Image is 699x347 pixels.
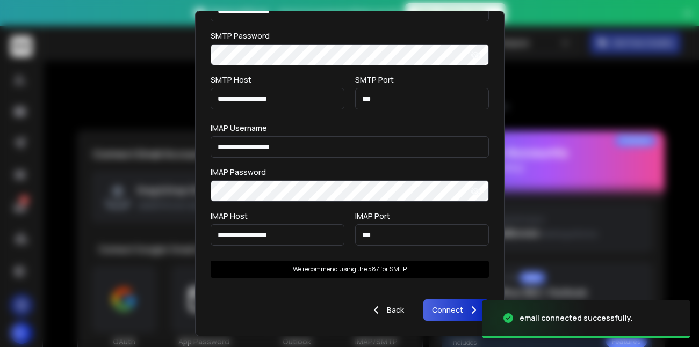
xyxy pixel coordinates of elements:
p: We recommend using the 587 for SMTP [293,265,407,274]
label: IMAP Port [355,212,390,220]
button: Back [361,299,413,321]
label: SMTP Port [355,76,394,84]
div: email connected successfully. [520,313,633,323]
label: SMTP Host [211,76,251,84]
button: Connect [423,299,489,321]
label: IMAP Password [211,168,266,176]
label: IMAP Host [211,212,248,220]
label: IMAP Username [211,124,267,132]
label: SMTP Password [211,32,270,40]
